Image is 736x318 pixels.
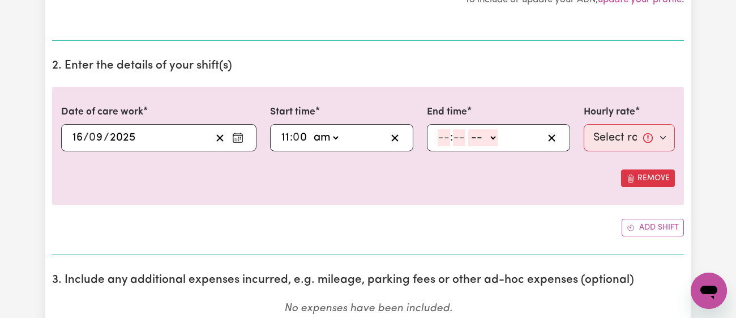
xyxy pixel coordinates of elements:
[229,129,247,146] button: Enter the date of care work
[427,105,467,120] label: End time
[52,59,684,73] h2: 2. Enter the details of your shift(s)
[450,132,453,144] span: :
[89,129,104,146] input: --
[61,105,143,120] label: Date of care work
[621,169,675,187] button: Remove this shift
[52,273,684,287] h2: 3. Include any additional expenses incurred, e.g. mileage, parking fees or other ad-hoc expenses ...
[109,129,136,146] input: ----
[211,129,229,146] button: Clear date
[89,132,96,143] span: 0
[72,129,83,146] input: --
[281,129,290,146] input: --
[270,105,315,120] label: Start time
[290,132,293,144] span: :
[622,219,684,236] button: Add another shift
[293,132,299,143] span: 0
[691,273,727,309] iframe: Button to launch messaging window
[104,132,109,144] span: /
[284,303,452,314] em: No expenses have been included.
[294,129,309,146] input: --
[453,129,465,146] input: --
[584,105,635,120] label: Hourly rate
[438,129,450,146] input: --
[83,132,89,144] span: /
